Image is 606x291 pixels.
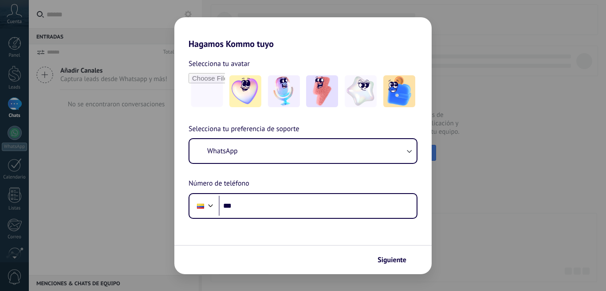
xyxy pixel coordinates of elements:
h2: Hagamos Kommo tuyo [174,17,432,49]
img: -5.jpeg [383,75,415,107]
span: Número de teléfono [189,178,249,190]
img: -3.jpeg [306,75,338,107]
img: -4.jpeg [345,75,377,107]
div: Colombia: + 57 [192,197,209,215]
span: WhatsApp [207,147,238,155]
button: WhatsApp [189,139,417,163]
button: Siguiente [374,252,418,268]
span: Selecciona tu preferencia de soporte [189,124,299,135]
span: Siguiente [378,257,406,263]
img: -1.jpeg [229,75,261,107]
img: -2.jpeg [268,75,300,107]
span: Selecciona tu avatar [189,58,250,70]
